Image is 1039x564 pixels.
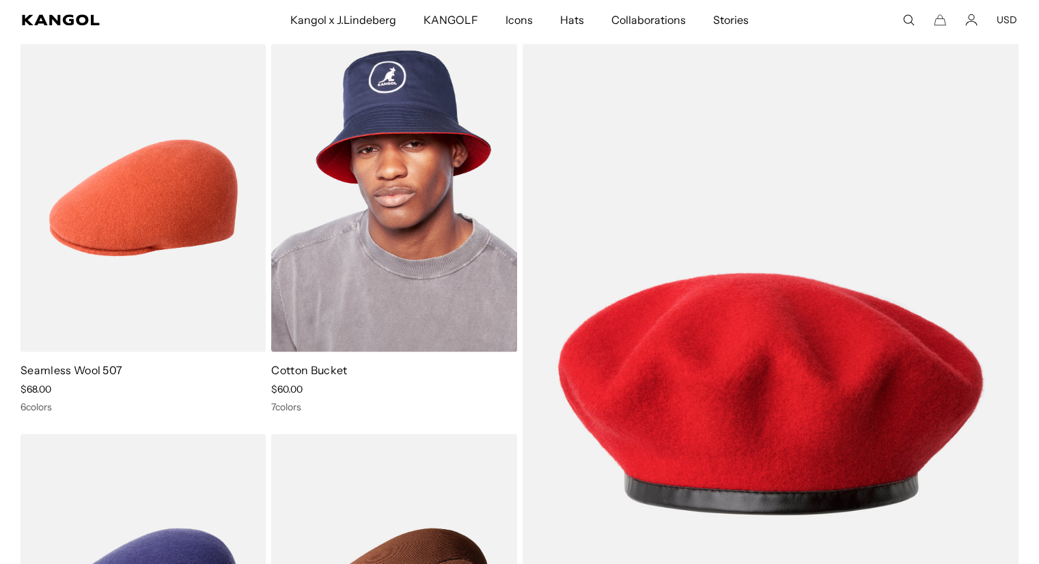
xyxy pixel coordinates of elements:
[20,401,266,413] div: 6 colors
[997,14,1017,26] button: USD
[20,363,122,377] a: Seamless Wool 507
[271,363,347,377] a: Cotton Bucket
[271,44,516,352] img: Cotton Bucket
[902,14,915,26] summary: Search here
[934,14,946,26] button: Cart
[271,401,516,413] div: 7 colors
[965,14,978,26] a: Account
[20,44,266,352] img: Seamless Wool 507
[20,383,51,395] span: $68.00
[22,14,191,25] a: Kangol
[271,383,303,395] span: $60.00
